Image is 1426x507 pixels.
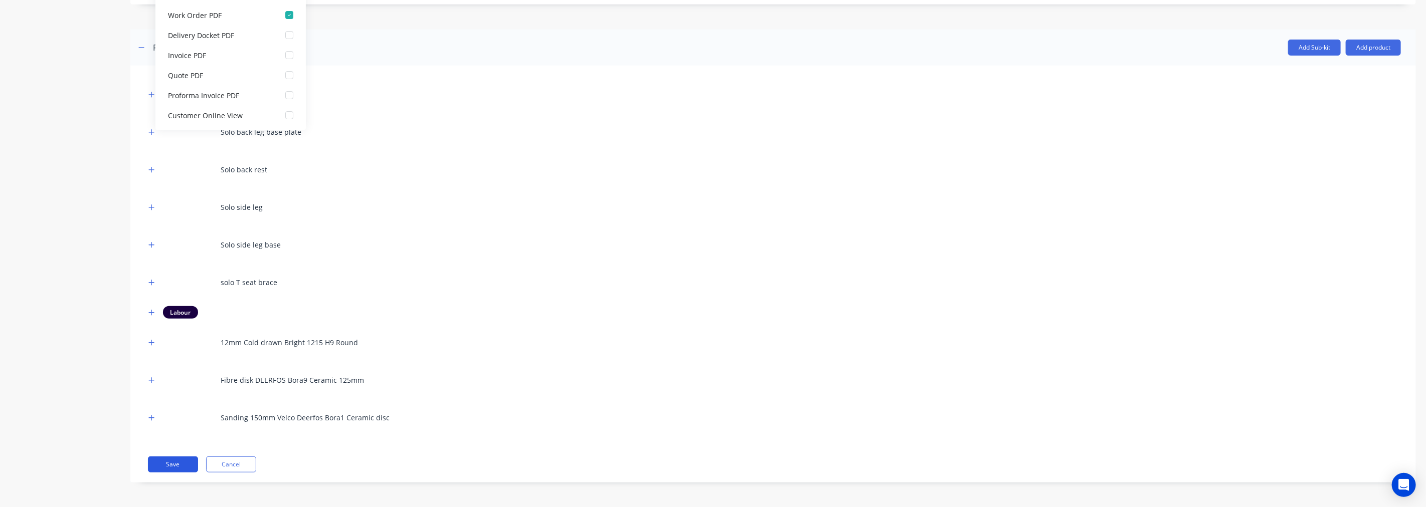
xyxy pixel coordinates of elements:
[163,306,198,318] div: Labour
[148,456,198,472] button: Save
[206,456,256,472] button: Cancel
[221,337,358,348] div: 12mm Cold drawn Bright 1215 H9 Round
[1288,40,1341,56] button: Add Sub-kit
[168,110,268,120] div: Customer Online View
[1346,40,1401,56] button: Add product
[221,277,277,288] div: solo T seat brace
[168,10,268,20] div: Work Order PDF
[1392,473,1416,497] div: Open Intercom Messenger
[168,130,268,140] div: Accounting Package
[168,70,268,80] div: Quote PDF
[153,42,224,54] div: Products in this kit
[168,50,268,60] div: Invoice PDF
[168,90,268,100] div: Proforma Invoice PDF
[221,127,301,137] div: Solo back leg base plate
[221,375,364,385] div: Fibre disk DEERFOS Bora9 Ceramic 125mm
[168,30,268,40] div: Delivery Docket PDF
[221,164,267,175] div: Solo back rest
[221,239,281,250] div: Solo side leg base
[221,202,263,212] div: Solo side leg
[221,412,390,423] div: Sanding 150mm Velco Deerfos Bora1 Ceramic disc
